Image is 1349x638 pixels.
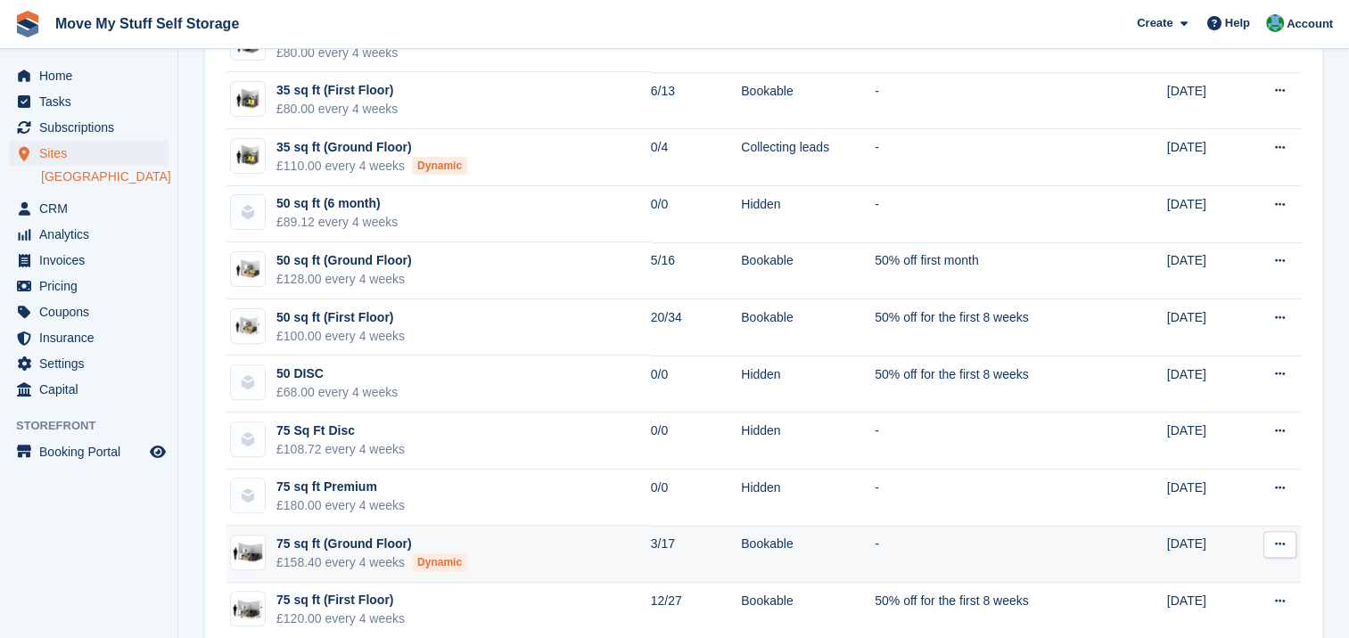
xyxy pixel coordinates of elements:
td: 0/0 [651,186,742,243]
div: 50 sq ft (Ground Floor) [276,251,412,270]
a: menu [9,248,169,273]
td: 20/34 [651,299,742,356]
td: [DATE] [1167,413,1245,470]
a: menu [9,196,169,221]
img: 35-sqft-unit.jpg [231,86,265,112]
div: 35 sq ft (Ground Floor) [276,138,467,157]
a: Preview store [147,441,169,462]
td: Bookable [741,526,875,583]
td: Bookable [741,242,875,299]
img: 35-sqft-unit.jpg [231,143,265,168]
a: menu [9,325,169,350]
span: Coupons [39,299,146,324]
span: Home [39,63,146,88]
img: blank-unit-type-icon-ffbac7b88ba66c5e286b0e438baccc4b9c83835d4c34f86887a83fc20ec27e7b.svg [231,422,265,456]
td: [DATE] [1167,242,1245,299]
span: Insurance [39,325,146,350]
img: 75.jpg [231,596,265,622]
td: - [875,470,1108,527]
td: 50% off first month [875,242,1108,299]
span: Account [1287,15,1333,33]
td: - [875,186,1108,243]
img: 50-sqft-unit.jpg [231,257,265,282]
td: [DATE] [1167,72,1245,129]
div: £158.40 every 4 weeks [276,553,467,572]
a: menu [9,377,169,402]
td: Bookable [741,72,875,129]
div: £108.72 every 4 weeks [276,440,405,459]
img: 50.jpg [231,313,265,339]
a: menu [9,141,169,166]
span: Tasks [39,89,146,114]
div: £180.00 every 4 weeks [276,496,405,515]
span: Sites [39,141,146,166]
span: Subscriptions [39,115,146,140]
span: Invoices [39,248,146,273]
img: blank-unit-type-icon-ffbac7b88ba66c5e286b0e438baccc4b9c83835d4c34f86887a83fc20ec27e7b.svg [231,365,265,399]
td: - [875,526,1108,583]
td: [DATE] [1167,356,1245,413]
div: £89.12 every 4 weeks [276,213,398,232]
div: 75 sq ft (Ground Floor) [276,535,467,553]
td: 5/16 [651,242,742,299]
td: [DATE] [1167,129,1245,186]
td: 0/0 [651,470,742,527]
td: 50% off for the first 8 weeks [875,356,1108,413]
td: [DATE] [1167,299,1245,356]
td: Hidden [741,470,875,527]
div: 75 Sq Ft Disc [276,421,405,440]
td: [DATE] [1167,186,1245,243]
td: - [875,413,1108,470]
span: Settings [39,351,146,376]
img: blank-unit-type-icon-ffbac7b88ba66c5e286b0e438baccc4b9c83835d4c34f86887a83fc20ec27e7b.svg [231,195,265,229]
td: [DATE] [1167,526,1245,583]
img: stora-icon-8386f47178a22dfd0bd8f6a31ec36ba5ce8667c1dd55bd0f319d3a0aa187defe.svg [14,11,41,37]
div: £120.00 every 4 weeks [276,609,405,628]
a: menu [9,439,169,464]
td: Hidden [741,413,875,470]
div: £100.00 every 4 weeks [276,327,405,346]
div: £80.00 every 4 weeks [276,100,398,119]
td: Hidden [741,356,875,413]
td: Collecting leads [741,129,875,186]
td: 0/0 [651,413,742,470]
div: 50 sq ft (6 month) [276,194,398,213]
div: 50 sq ft (First Floor) [276,308,405,327]
span: Help [1225,14,1250,32]
span: CRM [39,196,146,221]
div: 35 sq ft (First Floor) [276,81,398,100]
div: Dynamic [412,157,467,175]
a: menu [9,63,169,88]
a: [GEOGRAPHIC_DATA] [41,168,169,185]
a: menu [9,274,169,299]
td: 0/4 [651,129,742,186]
div: £110.00 every 4 weeks [276,157,467,176]
span: Storefront [16,417,177,435]
img: Dan [1266,14,1284,32]
div: £68.00 every 4 weeks [276,383,398,402]
td: 0/0 [651,356,742,413]
div: 75 sq ft (First Floor) [276,591,405,609]
div: 50 DISC [276,364,398,383]
span: Pricing [39,274,146,299]
div: 75 sq ft Premium [276,478,405,496]
a: menu [9,89,169,114]
a: menu [9,351,169,376]
td: 6/13 [651,72,742,129]
td: - [875,72,1108,129]
td: - [875,129,1108,186]
a: menu [9,115,169,140]
td: Bookable [741,299,875,356]
span: Capital [39,377,146,402]
a: Move My Stuff Self Storage [48,9,246,38]
a: menu [9,299,169,324]
td: [DATE] [1167,470,1245,527]
span: Create [1137,14,1172,32]
a: menu [9,222,169,247]
td: 3/17 [651,526,742,583]
img: 75-sqft-unit.jpg [231,540,265,566]
span: Booking Portal [39,439,146,464]
div: Dynamic [412,553,467,571]
td: Hidden [741,186,875,243]
div: £128.00 every 4 weeks [276,270,412,289]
